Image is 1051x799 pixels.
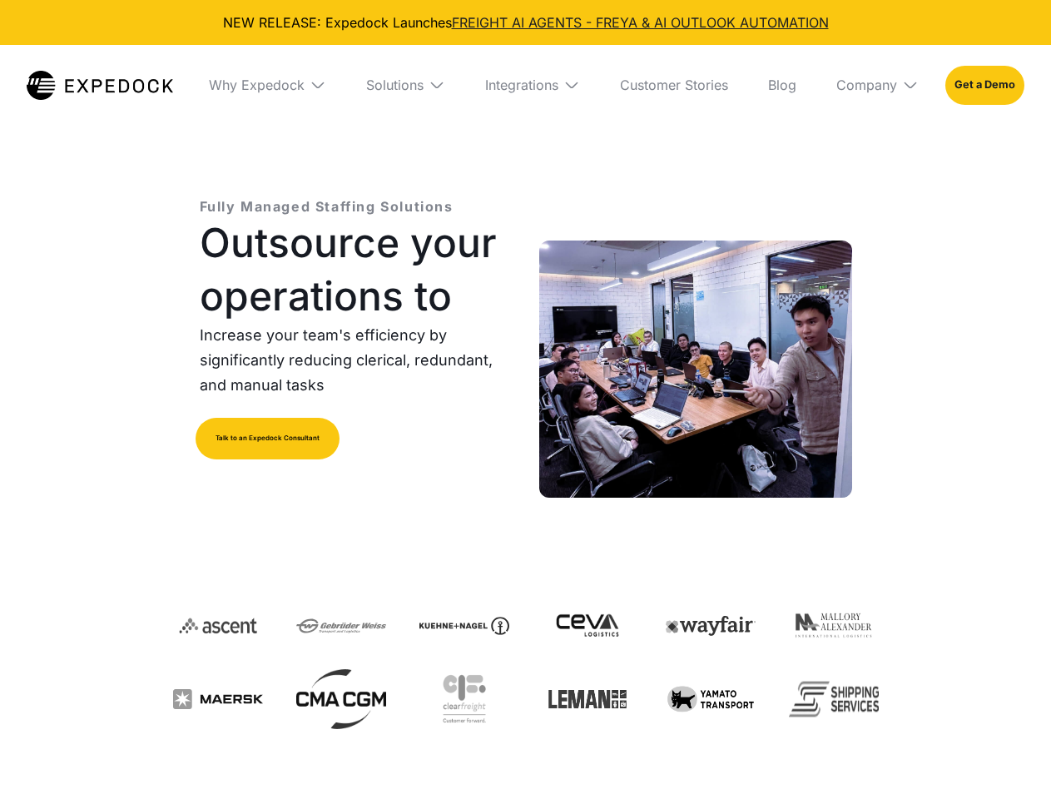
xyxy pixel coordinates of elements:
[968,719,1051,799] iframe: Chat Widget
[196,418,340,459] a: Talk to an Expedock Consultant
[836,77,897,93] div: Company
[485,77,558,93] div: Integrations
[607,45,741,125] a: Customer Stories
[755,45,810,125] a: Blog
[200,196,454,216] p: Fully Managed Staffing Solutions
[200,323,513,398] p: Increase your team's efficiency by significantly reducing clerical, redundant, and manual tasks
[353,45,459,125] div: Solutions
[823,45,932,125] div: Company
[452,14,829,31] a: FREIGHT AI AGENTS - FREYA & AI OUTLOOK AUTOMATION
[472,45,593,125] div: Integrations
[366,77,424,93] div: Solutions
[209,77,305,93] div: Why Expedock
[196,45,340,125] div: Why Expedock
[200,216,513,323] h1: Outsource your operations to
[945,66,1024,104] a: Get a Demo
[13,13,1038,32] div: NEW RELEASE: Expedock Launches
